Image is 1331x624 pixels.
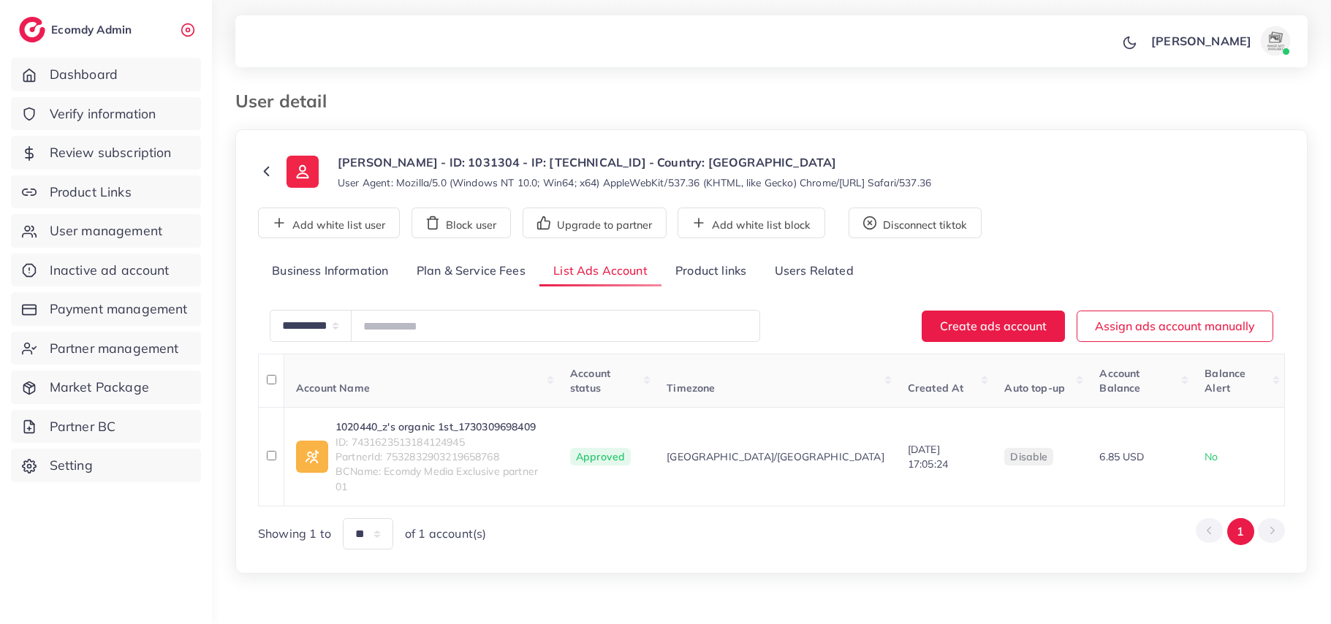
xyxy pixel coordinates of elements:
button: Add white list user [258,208,400,238]
a: Setting [11,449,201,482]
span: [GEOGRAPHIC_DATA]/[GEOGRAPHIC_DATA] [667,449,884,464]
button: Disconnect tiktok [849,208,982,238]
h2: Ecomdy Admin [51,23,135,37]
a: User management [11,214,201,248]
a: Inactive ad account [11,254,201,287]
img: ic-user-info.36bf1079.svg [287,156,319,188]
span: Showing 1 to [258,525,331,542]
span: of 1 account(s) [405,525,486,542]
span: Partner BC [50,417,116,436]
span: Partner management [50,339,179,358]
a: Partner BC [11,410,201,444]
span: Inactive ad account [50,261,170,280]
span: No [1205,450,1218,463]
a: Verify information [11,97,201,131]
img: avatar [1261,26,1290,56]
span: BCName: Ecomdy Media Exclusive partner 01 [335,464,547,494]
small: User Agent: Mozilla/5.0 (Windows NT 10.0; Win64; x64) AppleWebKit/537.36 (KHTML, like Gecko) Chro... [338,175,931,190]
a: Users Related [760,256,867,287]
span: Created At [908,381,964,395]
h3: User detail [235,91,338,112]
span: disable [1010,450,1047,463]
button: Assign ads account manually [1077,311,1273,342]
span: Account Balance [1099,367,1140,395]
span: Product Links [50,183,132,202]
span: Market Package [50,378,149,397]
img: logo [19,17,45,42]
a: logoEcomdy Admin [19,17,135,42]
span: Dashboard [50,65,118,84]
span: Payment management [50,300,188,319]
span: ID: 7431623513184124945 [335,435,547,449]
span: Account status [570,367,610,395]
a: Market Package [11,370,201,404]
span: Verify information [50,104,156,123]
a: Plan & Service Fees [403,256,539,287]
span: [DATE] 17:05:24 [908,443,948,471]
span: Auto top-up [1004,381,1065,395]
a: Dashboard [11,58,201,91]
button: Block user [412,208,511,238]
a: 1020440_z's organic 1st_1730309698409 [335,419,547,434]
a: Partner management [11,332,201,365]
button: Add white list block [678,208,825,238]
p: [PERSON_NAME] - ID: 1031304 - IP: [TECHNICAL_ID] - Country: [GEOGRAPHIC_DATA] [338,153,931,171]
a: Review subscription [11,136,201,170]
span: Timezone [667,381,715,395]
span: Setting [50,456,93,475]
ul: Pagination [1196,518,1285,545]
button: Create ads account [922,311,1065,342]
a: Business Information [258,256,403,287]
a: List Ads Account [539,256,661,287]
img: ic-ad-info.7fc67b75.svg [296,441,328,473]
span: PartnerId: 7532832903219658768 [335,449,547,464]
a: Payment management [11,292,201,326]
span: 6.85 USD [1099,450,1144,463]
span: Review subscription [50,143,172,162]
button: Upgrade to partner [523,208,667,238]
span: Account Name [296,381,370,395]
span: User management [50,221,162,240]
a: [PERSON_NAME]avatar [1143,26,1296,56]
span: Balance Alert [1205,367,1245,395]
a: Product links [661,256,760,287]
a: Product Links [11,175,201,209]
button: Go to page 1 [1227,518,1254,545]
span: Approved [570,448,631,465]
p: [PERSON_NAME] [1151,32,1251,50]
